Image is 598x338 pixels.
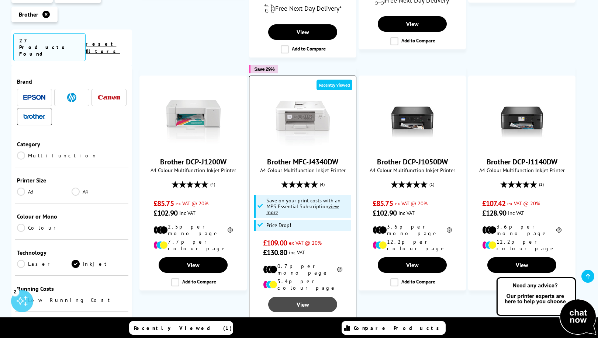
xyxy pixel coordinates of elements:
[86,41,120,55] a: reset filters
[17,285,127,292] div: Running Costs
[134,325,232,331] span: Recently Viewed (1)
[320,177,325,191] span: (4)
[17,249,127,256] div: Technology
[61,93,83,102] a: HP
[472,167,571,174] span: A4 Colour Multifunction Inkjet Printer
[482,199,505,208] span: £107.42
[153,223,233,237] li: 2.5p per mono page
[378,16,446,32] a: View
[266,197,341,216] span: Save on your print costs with an MPS Essential Subscription
[390,278,435,286] label: Add to Compare
[363,167,462,174] span: A4 Colour Multifunction Inkjet Printer
[495,276,598,337] img: Open Live Chat window
[13,33,86,61] span: 27 Products Found
[429,177,434,191] span: (1)
[249,65,278,73] button: Save 29%
[160,157,227,167] a: Brother DCP-J1200W
[67,93,76,102] img: HP
[144,167,243,174] span: A4 Colour Multifunction Inkjet Printer
[482,223,561,237] li: 3.6p per mono page
[23,93,45,102] a: Epson
[23,112,45,121] a: Brother
[289,239,322,246] span: ex VAT @ 20%
[263,263,342,276] li: 0.7p per mono page
[166,94,221,150] img: Brother DCP-J1200W
[385,144,440,151] a: Brother DCP-J1050DW
[179,209,196,216] span: inc VAT
[153,199,174,208] span: £85.75
[487,257,556,273] a: View
[373,199,393,208] span: £85.75
[482,208,506,218] span: £128.90
[17,151,97,160] a: Multifunction
[377,157,448,167] a: Brother DCP-J1050DW
[129,321,233,335] a: Recently Viewed (1)
[390,37,435,45] label: Add to Compare
[482,238,561,252] li: 12.2p per colour page
[171,278,216,286] label: Add to Compare
[289,249,305,256] span: inc VAT
[268,297,337,312] a: View
[11,288,19,296] div: 2
[378,257,446,273] a: View
[494,144,550,151] a: Brother DCP-J1140DW
[267,157,338,167] a: Brother MFC-J4340DW
[266,222,291,228] span: Price Drop!
[494,94,550,150] img: Brother DCP-J1140DW
[385,94,440,150] img: Brother DCP-J1050DW
[17,78,127,85] div: Brand
[373,238,452,252] li: 12.2p per colour page
[153,208,177,218] span: £102.90
[508,209,524,216] span: inc VAT
[254,66,274,72] span: Save 29%
[17,177,127,184] div: Printer Size
[166,144,221,151] a: Brother DCP-J1200W
[373,223,452,237] li: 3.6p per mono page
[263,238,287,248] span: £109.00
[19,11,38,18] span: Brother
[210,177,215,191] span: (4)
[253,167,352,174] span: A4 Colour Multifunction Inkjet Printer
[153,238,233,252] li: 7.7p per colour page
[342,321,446,335] a: Compare Products
[263,278,342,291] li: 3.4p per colour page
[17,213,127,220] div: Colour or Mono
[317,80,352,90] div: Recently viewed
[263,248,287,257] span: £130.80
[98,93,120,102] a: Canon
[275,94,331,150] img: Brother MFC-J4340DW
[398,209,415,216] span: inc VAT
[17,140,127,148] div: Category
[373,208,397,218] span: £102.90
[275,144,331,151] a: Brother MFC-J4340DW
[23,95,45,100] img: Epson
[539,177,544,191] span: (1)
[17,188,72,196] a: A3
[98,95,120,100] img: Canon
[17,224,72,232] a: Colour
[507,200,540,207] span: ex VAT @ 20%
[266,203,339,216] u: view more
[72,260,127,268] a: Inkjet
[159,257,227,273] a: View
[72,188,127,196] a: A4
[17,260,72,268] a: Laser
[281,45,326,53] label: Add to Compare
[176,200,208,207] span: ex VAT @ 20%
[487,157,557,167] a: Brother DCP-J1140DW
[395,200,428,207] span: ex VAT @ 20%
[354,325,443,331] span: Compare Products
[23,114,45,119] img: Brother
[268,24,337,40] a: View
[17,296,127,304] a: Low Running Cost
